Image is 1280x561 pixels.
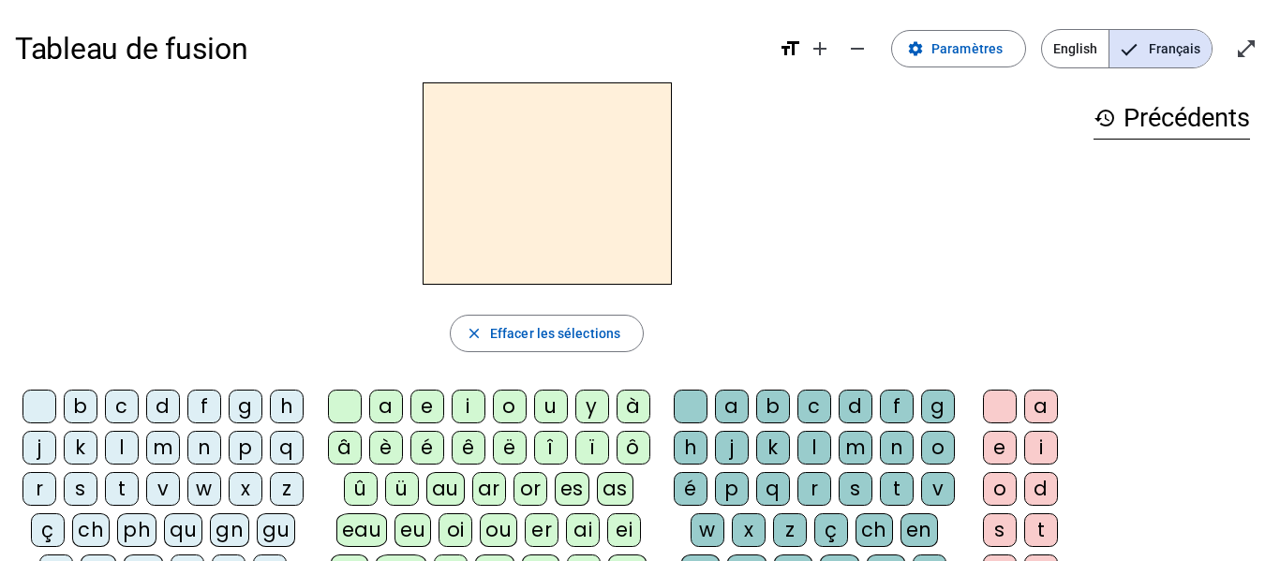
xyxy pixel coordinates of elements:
[146,431,180,465] div: m
[797,472,831,506] div: r
[715,472,749,506] div: p
[779,37,801,60] mat-icon: format_size
[210,513,249,547] div: gn
[931,37,1003,60] span: Paramètres
[797,390,831,423] div: c
[1094,97,1250,140] h3: Précédents
[715,431,749,465] div: j
[756,431,790,465] div: k
[880,472,914,506] div: t
[229,390,262,423] div: g
[410,431,444,465] div: é
[814,513,848,547] div: ç
[566,513,600,547] div: ai
[1041,29,1213,68] mat-button-toggle-group: Language selection
[72,513,110,547] div: ch
[270,472,304,506] div: z
[983,513,1017,547] div: s
[617,431,650,465] div: ô
[450,315,644,352] button: Effacer les sélections
[575,431,609,465] div: ï
[607,513,641,547] div: ei
[328,431,362,465] div: â
[1042,30,1109,67] span: English
[493,390,527,423] div: o
[839,431,872,465] div: m
[187,431,221,465] div: n
[839,390,872,423] div: d
[105,431,139,465] div: l
[426,472,465,506] div: au
[385,472,419,506] div: ü
[1024,472,1058,506] div: d
[31,513,65,547] div: ç
[257,513,295,547] div: gu
[921,390,955,423] div: g
[146,472,180,506] div: v
[410,390,444,423] div: e
[907,40,924,57] mat-icon: settings
[756,390,790,423] div: b
[674,431,707,465] div: h
[839,472,872,506] div: s
[575,390,609,423] div: y
[891,30,1026,67] button: Paramètres
[146,390,180,423] div: d
[344,472,378,506] div: û
[480,513,517,547] div: ou
[921,472,955,506] div: v
[880,390,914,423] div: f
[187,472,221,506] div: w
[64,431,97,465] div: k
[691,513,724,547] div: w
[336,513,388,547] div: eau
[270,390,304,423] div: h
[22,472,56,506] div: r
[439,513,472,547] div: oi
[15,19,764,79] h1: Tableau de fusion
[597,472,633,506] div: as
[617,390,650,423] div: à
[64,472,97,506] div: s
[187,390,221,423] div: f
[452,390,485,423] div: i
[229,472,262,506] div: x
[64,390,97,423] div: b
[105,390,139,423] div: c
[983,431,1017,465] div: e
[809,37,831,60] mat-icon: add
[164,513,202,547] div: qu
[369,390,403,423] div: a
[921,431,955,465] div: o
[900,513,938,547] div: en
[452,431,485,465] div: ê
[732,513,766,547] div: x
[1094,107,1116,129] mat-icon: history
[394,513,431,547] div: eu
[715,390,749,423] div: a
[856,513,893,547] div: ch
[756,472,790,506] div: q
[880,431,914,465] div: n
[1109,30,1212,67] span: Français
[797,431,831,465] div: l
[490,322,620,345] span: Effacer les sélections
[229,431,262,465] div: p
[801,30,839,67] button: Augmenter la taille de la police
[513,472,547,506] div: or
[369,431,403,465] div: è
[105,472,139,506] div: t
[1024,431,1058,465] div: i
[1235,37,1258,60] mat-icon: open_in_full
[555,472,589,506] div: es
[773,513,807,547] div: z
[983,472,1017,506] div: o
[1228,30,1265,67] button: Entrer en plein écran
[839,30,876,67] button: Diminuer la taille de la police
[22,431,56,465] div: j
[1024,390,1058,423] div: a
[493,431,527,465] div: ë
[674,472,707,506] div: é
[525,513,558,547] div: er
[472,472,506,506] div: ar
